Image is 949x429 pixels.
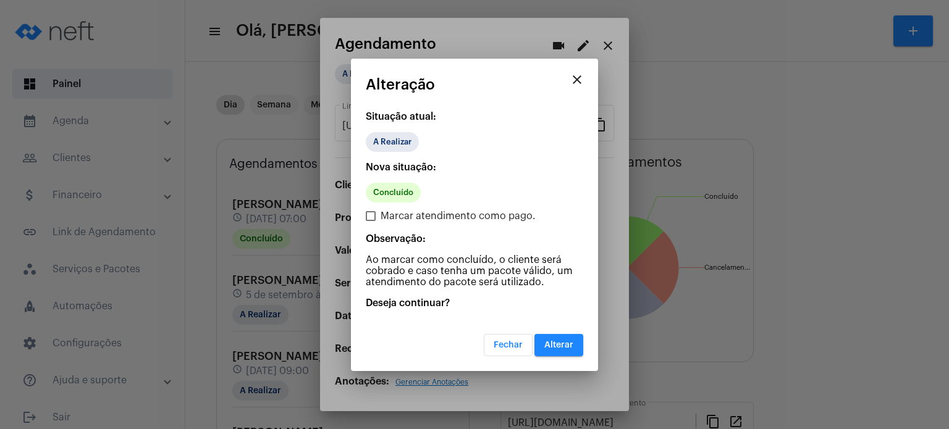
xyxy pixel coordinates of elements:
[366,183,421,202] mat-chip: Concluído
[534,334,583,356] button: Alterar
[544,341,573,349] span: Alterar
[381,209,536,223] span: Marcar atendimento como pago.
[366,111,583,122] p: Situação atual:
[366,162,583,173] p: Nova situação:
[484,334,533,356] button: Fechar
[366,132,419,152] mat-chip: A Realizar
[570,72,584,87] mat-icon: close
[366,233,583,244] p: Observação:
[366,254,583,288] p: Ao marcar como concluído, o cliente será cobrado e caso tenha um pacote válido, um atendimento do...
[494,341,523,349] span: Fechar
[366,298,583,309] p: Deseja continuar?
[366,77,435,93] span: Alteração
